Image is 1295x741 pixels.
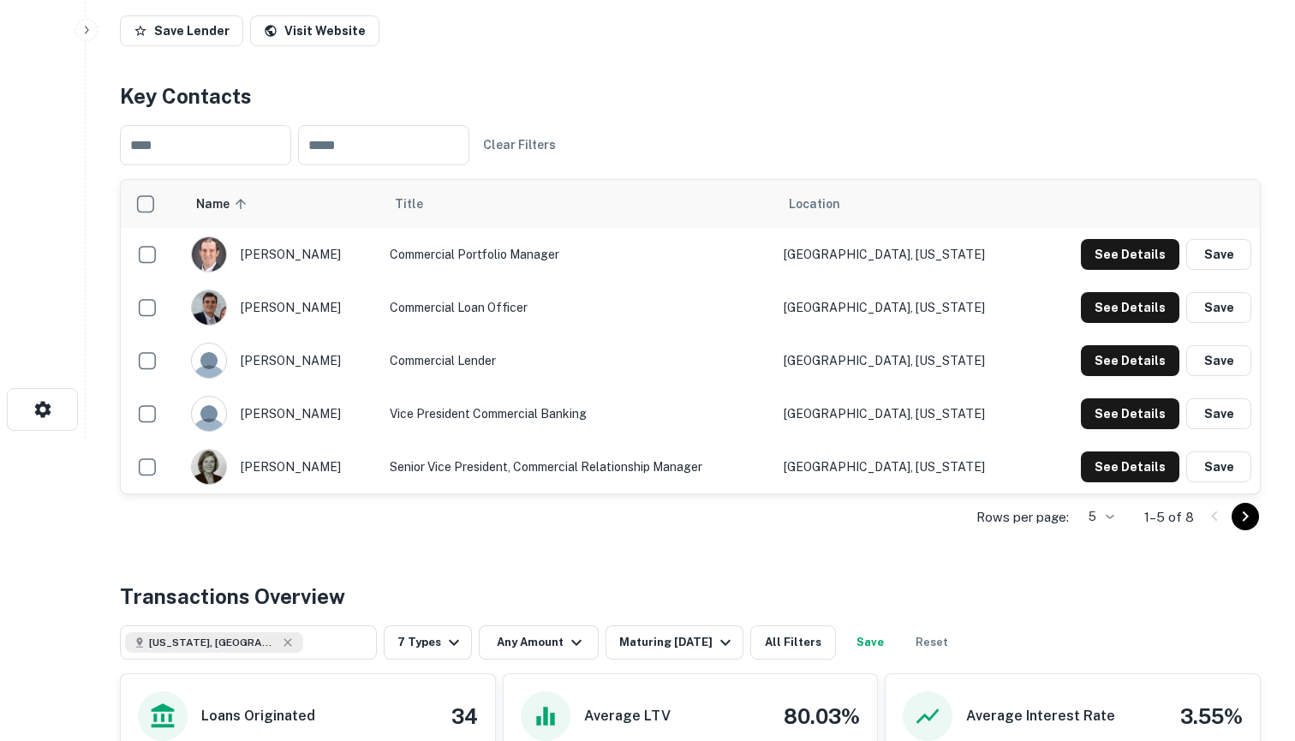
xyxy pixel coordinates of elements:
[191,396,373,432] div: [PERSON_NAME]
[1076,505,1117,529] div: 5
[201,706,315,726] h6: Loans Originated
[191,236,373,272] div: [PERSON_NAME]
[121,180,1260,493] div: scrollable content
[1081,292,1179,323] button: See Details
[775,387,1035,440] td: [GEOGRAPHIC_DATA], [US_STATE]
[1186,239,1251,270] button: Save
[1232,503,1259,530] button: Go to next page
[775,228,1035,281] td: [GEOGRAPHIC_DATA], [US_STATE]
[584,706,671,726] h6: Average LTV
[843,625,898,660] button: Save your search to get updates of matches that match your search criteria.
[1186,398,1251,429] button: Save
[191,449,373,485] div: [PERSON_NAME]
[384,625,472,660] button: 7 Types
[196,194,252,214] span: Name
[1209,604,1295,686] iframe: Chat Widget
[1081,398,1179,429] button: See Details
[120,581,345,612] h4: Transactions Overview
[1081,451,1179,482] button: See Details
[750,625,836,660] button: All Filters
[192,397,226,431] img: 9c8pery4andzj6ohjkjp54ma2
[606,625,743,660] button: Maturing [DATE]
[191,343,373,379] div: [PERSON_NAME]
[904,625,959,660] button: Reset
[1186,345,1251,376] button: Save
[381,228,775,281] td: Commercial Portfolio Manager
[149,635,277,650] span: [US_STATE], [GEOGRAPHIC_DATA]
[1081,345,1179,376] button: See Details
[192,237,226,272] img: 1617810057785
[1186,451,1251,482] button: Save
[250,15,379,46] a: Visit Website
[120,81,1261,111] h4: Key Contacts
[976,507,1069,528] p: Rows per page:
[381,281,775,334] td: Commercial Loan Officer
[182,180,382,228] th: Name
[192,344,226,378] img: 9c8pery4andzj6ohjkjp54ma2
[192,290,226,325] img: 1674703945918
[120,15,243,46] button: Save Lender
[381,387,775,440] td: Vice President Commercial Banking
[476,129,563,160] button: Clear Filters
[784,701,860,732] h4: 80.03%
[1180,701,1243,732] h4: 3.55%
[619,632,736,653] div: Maturing [DATE]
[775,281,1035,334] td: [GEOGRAPHIC_DATA], [US_STATE]
[775,440,1035,493] td: [GEOGRAPHIC_DATA], [US_STATE]
[191,290,373,326] div: [PERSON_NAME]
[192,450,226,484] img: 1516837572825
[1081,239,1179,270] button: See Details
[775,334,1035,387] td: [GEOGRAPHIC_DATA], [US_STATE]
[775,180,1035,228] th: Location
[381,440,775,493] td: Senior Vice President, Commercial Relationship Manager
[966,706,1115,726] h6: Average Interest Rate
[1186,292,1251,323] button: Save
[479,625,599,660] button: Any Amount
[381,180,775,228] th: Title
[451,701,478,732] h4: 34
[395,194,445,214] span: Title
[789,194,840,214] span: Location
[1144,507,1194,528] p: 1–5 of 8
[381,334,775,387] td: Commercial Lender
